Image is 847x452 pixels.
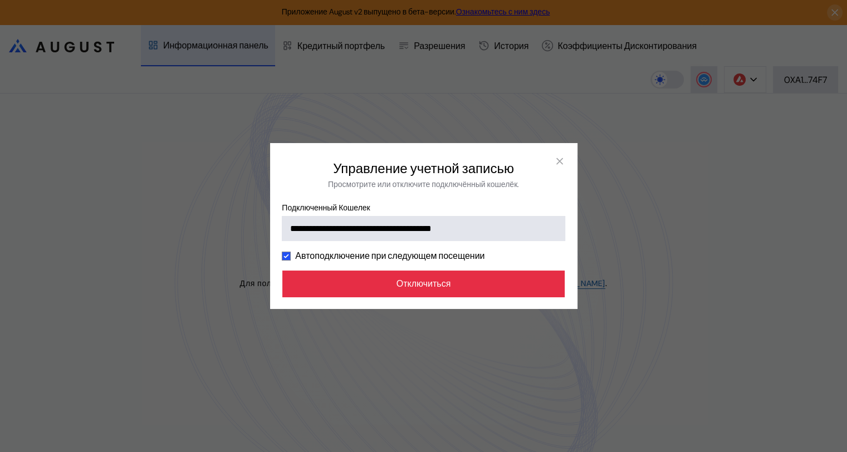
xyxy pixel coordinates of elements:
[551,152,569,170] button: закрыть модальный
[282,271,565,297] button: Отключиться
[396,279,451,289] ya-tr-span: Отключиться
[295,250,484,262] ya-tr-span: Автоподключение при следующем посещении
[333,160,514,177] ya-tr-span: Управление учетной записью
[328,179,519,189] ya-tr-span: Просмотрите или отключите подключённый кошелёк.
[282,203,370,213] ya-tr-span: Подключенный Кошелек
